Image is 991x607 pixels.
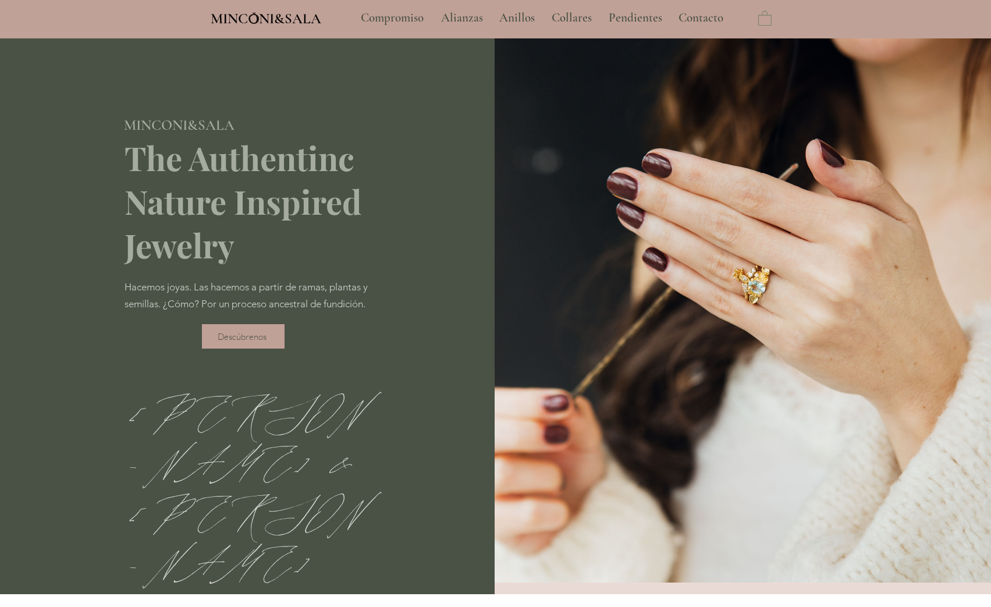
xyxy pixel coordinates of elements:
[125,281,368,310] span: Hacemos joyas. Las hacemos a partir de ramas, plantas y semillas. ¿Cómo? Por un proceso ancestral...
[124,116,235,134] span: MINCONI&SALA
[249,12,259,24] img: Minconi Sala
[495,38,991,583] img: 349A0073.jpg
[670,3,733,33] a: Contacto
[128,380,363,593] span: [PERSON_NAME] & [PERSON_NAME]
[125,136,361,267] span: The Authentinc Nature Inspired Jewelry
[493,3,541,33] p: Anillos
[355,3,429,33] p: Compromiso
[211,10,321,27] span: MINCONI&SALA
[211,8,321,27] a: MINCONI&SALA
[603,3,668,33] p: Pendientes
[546,3,598,33] p: Collares
[432,3,491,33] a: Alianzas
[543,3,600,33] a: Collares
[352,3,432,33] a: Compromiso
[124,114,235,133] a: MINCONI&SALA
[435,3,489,33] p: Alianzas
[491,3,543,33] a: Anillos
[600,3,670,33] a: Pendientes
[673,3,729,33] p: Contacto
[202,324,285,349] a: Descúbrenos
[329,3,755,33] nav: Sitio
[218,331,267,342] span: Descúbrenos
